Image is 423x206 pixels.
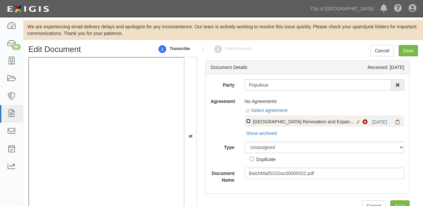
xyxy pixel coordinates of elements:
[399,45,418,56] input: Save
[256,155,276,163] div: Duplicate
[394,5,402,13] i: Help Center - Complianz
[245,131,277,136] a: Show arhived
[213,45,223,53] strong: 2
[12,44,21,50] div: 56
[246,108,288,113] a: Select agreement
[250,157,254,161] input: Duplicate
[245,96,404,107] div: No Agreements
[363,120,371,125] i: Non-Compliant
[372,119,387,125] a: [DATE]
[368,64,404,71] div: Received: [DATE]
[205,79,240,88] label: Party
[307,2,377,15] a: City of [GEOGRAPHIC_DATA]
[205,142,240,151] label: Type
[246,119,251,123] input: [GEOGRAPHIC_DATA] Renovation and Expansion ([PHONE_NUMBER] (PL Only))
[356,121,362,124] i: Linked agreement
[210,64,248,71] div: Document Details
[253,118,355,125] div: Sacramento Convention Center Renovation and Expansion (2017-0634-12 (PL Only))
[23,23,423,37] div: We are experiencing email delivery delays and apologize for any inconvenience. Our team is active...
[205,96,240,105] label: Agreement
[213,42,223,56] a: Check Results
[225,46,252,51] small: Check Results
[205,168,240,183] label: Document Name
[370,45,394,56] a: Cancel
[5,3,51,15] img: logo-5460c22ac91f19d4615b14bd174203de0afe785f0fc80cf4dbbc73dc1793850b.png
[157,45,167,53] strong: 1
[28,45,151,54] h1: Edit Document
[170,46,190,51] small: Transcribe
[157,42,167,56] a: 1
